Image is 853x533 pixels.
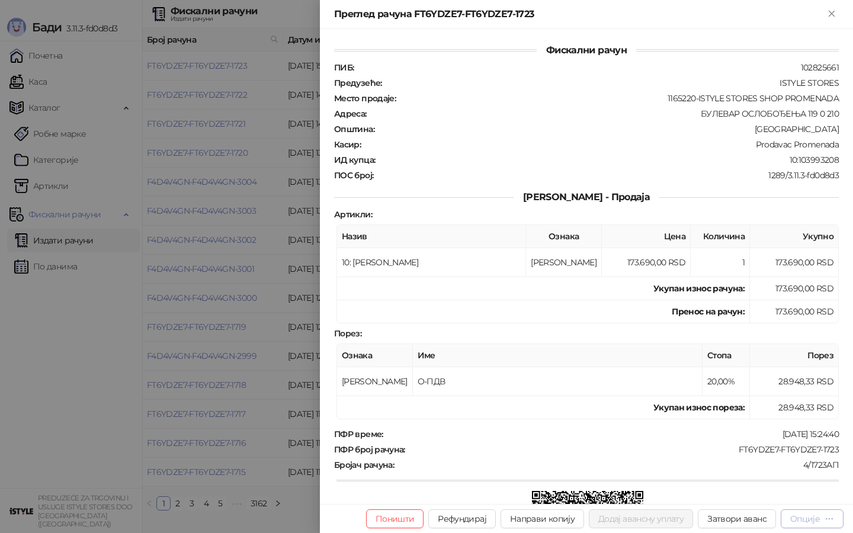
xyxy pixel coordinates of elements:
th: Ознака [526,225,602,248]
strong: ПФР број рачуна : [334,444,405,455]
td: [PERSON_NAME] [526,248,602,277]
th: Порез [750,344,839,367]
strong: ИД купца : [334,155,375,165]
button: Направи копију [501,509,584,528]
th: Укупно [750,225,839,248]
td: [PERSON_NAME] [337,367,413,396]
strong: Адреса : [334,108,367,119]
td: 173.690,00 RSD [602,248,691,277]
th: Стопа [703,344,750,367]
div: БУЛЕВАР ОСЛОБОЂЕЊА 119 0 210 [368,108,840,119]
div: [DATE] 15:24:40 [384,429,840,439]
strong: Општина : [334,124,374,134]
strong: Артикли : [334,209,372,220]
div: 1289/3.11.3-fd0d8d3 [374,170,840,181]
td: 10: [PERSON_NAME] [337,248,526,277]
button: Затвори аванс [698,509,776,528]
button: Опције [781,509,844,528]
th: Назив [337,225,526,248]
button: Додај авансну уплату [589,509,693,528]
strong: Укупан износ рачуна : [653,283,745,294]
td: 28.948,33 RSD [750,396,839,419]
td: 173.690,00 RSD [750,277,839,300]
span: Фискални рачун [537,44,636,56]
td: 1 [691,248,750,277]
th: Ознака [337,344,413,367]
div: 1165220-ISTYLE STORES SHOP PROMENADA [397,93,840,104]
strong: Пренос на рачун : [672,306,745,317]
strong: Порез : [334,328,361,339]
button: Close [825,7,839,21]
strong: Место продаје : [334,93,396,104]
div: ISTYLE STORES [383,78,840,88]
strong: ПИБ : [334,62,354,73]
div: Prodavac Promenada [362,139,840,150]
td: 28.948,33 RSD [750,367,839,396]
td: О-ПДВ [413,367,703,396]
td: 173.690,00 RSD [750,248,839,277]
button: Рефундирај [428,509,496,528]
div: [GEOGRAPHIC_DATA] [376,124,840,134]
strong: Бројач рачуна : [334,460,394,470]
div: Преглед рачуна FT6YDZE7-FT6YDZE7-1723 [334,7,825,21]
span: Направи копију [510,513,575,524]
div: Опције [790,513,820,524]
div: 10:103993208 [376,155,840,165]
div: 102825661 [355,62,840,73]
td: 20,00% [703,367,750,396]
span: [PERSON_NAME] - Продаја [514,191,659,203]
strong: Касир : [334,139,361,150]
div: FT6YDZE7-FT6YDZE7-1723 [406,444,840,455]
strong: ПФР време : [334,429,383,439]
div: 4/1723АП [395,460,840,470]
strong: Предузеће : [334,78,382,88]
strong: Укупан износ пореза: [653,402,745,413]
button: Поништи [366,509,424,528]
strong: ПОС број : [334,170,373,181]
td: 173.690,00 RSD [750,300,839,323]
th: Име [413,344,703,367]
th: Цена [602,225,691,248]
th: Количина [691,225,750,248]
